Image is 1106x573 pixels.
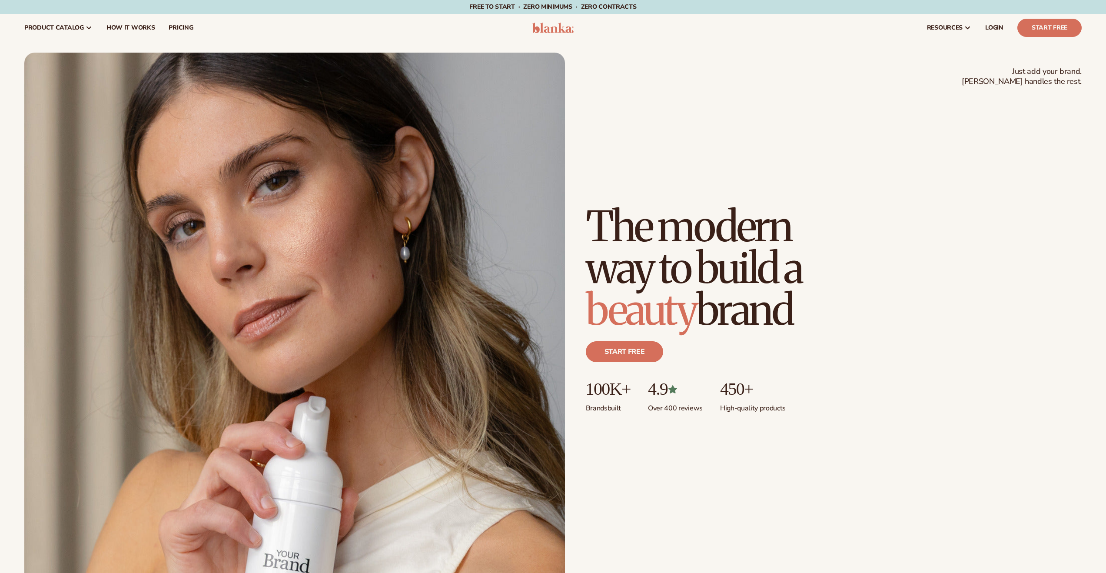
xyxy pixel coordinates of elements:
a: resources [920,14,978,42]
span: pricing [169,24,193,31]
a: Start Free [1017,19,1082,37]
p: 4.9 [648,380,703,399]
p: 100K+ [586,380,631,399]
p: 450+ [720,380,786,399]
h1: The modern way to build a brand [586,206,864,331]
span: beauty [586,284,696,336]
span: Free to start · ZERO minimums · ZERO contracts [469,3,636,11]
span: How It Works [106,24,155,31]
span: resources [927,24,963,31]
a: How It Works [100,14,162,42]
a: LOGIN [978,14,1010,42]
span: product catalog [24,24,84,31]
img: logo [532,23,574,33]
a: Start free [586,341,664,362]
span: Just add your brand. [PERSON_NAME] handles the rest. [962,67,1082,87]
p: Brands built [586,399,631,413]
a: pricing [162,14,200,42]
p: Over 400 reviews [648,399,703,413]
p: High-quality products [720,399,786,413]
a: product catalog [17,14,100,42]
span: LOGIN [985,24,1003,31]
